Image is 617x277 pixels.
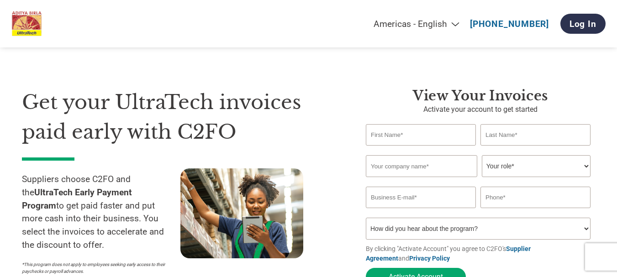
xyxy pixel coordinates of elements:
[480,146,591,152] div: Invalid last name or last name is too long
[480,124,591,146] input: Last Name*
[22,261,171,275] p: *This program does not apply to employees seeking early access to their paychecks or payroll adva...
[480,209,591,214] div: Inavlid Phone Number
[366,209,476,214] div: Inavlid Email Address
[366,124,476,146] input: First Name*
[470,19,549,29] a: [PHONE_NUMBER]
[12,11,42,37] img: UltraTech
[366,187,476,208] input: Invalid Email format
[22,187,132,211] strong: UltraTech Early Payment Program
[366,244,595,263] p: By clicking "Activate Account" you agree to C2FO's and
[366,146,476,152] div: Invalid first name or first name is too long
[22,88,338,146] h1: Get your UltraTech invoices paid early with C2FO
[366,88,595,104] h3: View Your Invoices
[366,104,595,115] p: Activate your account to get started
[482,155,591,177] select: Title/Role
[409,255,450,262] a: Privacy Policy
[180,168,303,258] img: supply chain worker
[560,14,606,34] a: Log In
[366,178,591,183] div: Invalid company name or company name is too long
[22,173,180,252] p: Suppliers choose C2FO and the to get paid faster and put more cash into their business. You selec...
[480,187,591,208] input: Phone*
[366,155,477,177] input: Your company name*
